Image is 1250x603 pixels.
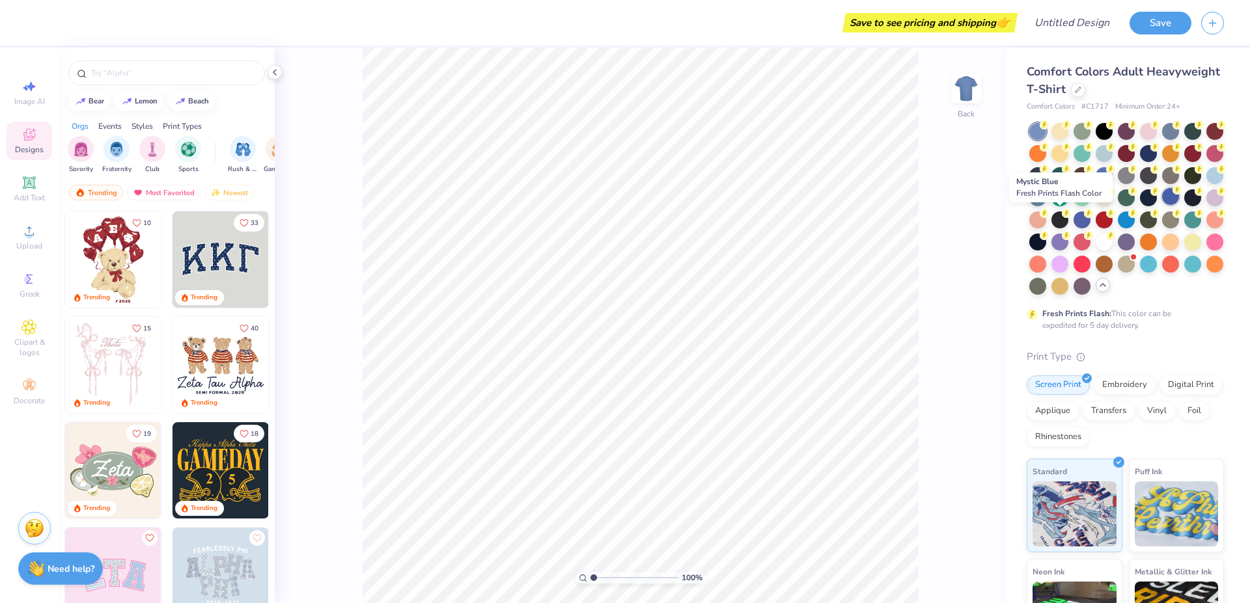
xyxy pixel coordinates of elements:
img: Sorority Image [74,142,89,157]
span: Sorority [69,165,93,174]
span: Comfort Colors [1027,101,1075,113]
div: Trending [191,293,217,302]
div: bear [89,98,104,105]
div: filter for Sports [175,136,201,174]
strong: Need help? [48,563,94,575]
img: 010ceb09-c6fc-40d9-b71e-e3f087f73ee6 [65,422,161,518]
button: Like [126,319,157,337]
img: Rush & Bid Image [236,142,251,157]
div: Vinyl [1139,401,1175,421]
button: bear [68,92,110,111]
img: Puff Ink [1135,481,1219,546]
input: Try "Alpha" [90,66,257,79]
button: Like [126,214,157,232]
img: a3be6b59-b000-4a72-aad0-0c575b892a6b [173,317,269,413]
img: Club Image [145,142,160,157]
button: filter button [264,136,294,174]
div: filter for Rush & Bid [228,136,258,174]
div: Most Favorited [127,185,201,200]
span: 18 [251,431,258,437]
div: Screen Print [1027,375,1090,395]
span: Club [145,165,160,174]
button: Like [234,425,264,442]
input: Untitled Design [1024,10,1120,36]
span: Neon Ink [1033,565,1064,578]
button: filter button [175,136,201,174]
span: 33 [251,220,258,226]
div: Trending [69,185,123,200]
img: 3b9aba4f-e317-4aa7-a679-c95a879539bd [173,211,269,308]
div: Newest [204,185,254,200]
div: beach [188,98,209,105]
span: Puff Ink [1135,464,1162,478]
span: Designs [15,144,44,155]
span: Image AI [14,96,45,107]
span: 100 % [682,572,702,583]
img: 83dda5b0-2158-48ca-832c-f6b4ef4c4536 [65,317,161,413]
div: This color can be expedited for 5 day delivery. [1042,308,1202,331]
div: Orgs [72,120,89,132]
span: # C1717 [1081,101,1109,113]
span: Clipart & logos [7,337,52,358]
div: Rhinestones [1027,427,1090,447]
button: lemon [115,92,163,111]
span: Sports [178,165,199,174]
span: 19 [143,431,151,437]
span: Add Text [14,193,45,203]
button: Like [126,425,157,442]
div: Print Types [163,120,202,132]
div: Transfers [1083,401,1135,421]
span: 15 [143,325,151,332]
div: Foil [1179,401,1210,421]
button: filter button [139,136,165,174]
button: Like [234,319,264,337]
button: filter button [102,136,132,174]
div: Trending [83,293,110,302]
button: Like [142,530,158,546]
img: Fraternity Image [109,142,124,157]
div: filter for Sorority [68,136,94,174]
img: e74243e0-e378-47aa-a400-bc6bcb25063a [161,211,257,308]
strong: Fresh Prints Flash: [1042,308,1111,319]
button: Save [1130,12,1191,34]
img: 2b704b5a-84f6-4980-8295-53d958423ff9 [268,422,365,518]
span: Upload [16,241,42,251]
button: Like [249,530,265,546]
img: edfb13fc-0e43-44eb-bea2-bf7fc0dd67f9 [268,211,365,308]
img: d6d5c6c6-9b9a-4053-be8a-bdf4bacb006d [161,422,257,518]
span: 👉 [996,14,1010,30]
img: b8819b5f-dd70-42f8-b218-32dd770f7b03 [173,422,269,518]
div: filter for Game Day [264,136,294,174]
img: trending.gif [75,188,85,197]
div: filter for Club [139,136,165,174]
span: Comfort Colors Adult Heavyweight T-Shirt [1027,64,1220,97]
span: Standard [1033,464,1067,478]
div: Trending [83,503,110,513]
img: Sports Image [181,142,196,157]
span: Fraternity [102,165,132,174]
span: Game Day [264,165,294,174]
img: 587403a7-0594-4a7f-b2bd-0ca67a3ff8dd [65,211,161,308]
img: trend_line.gif [175,98,186,105]
img: d12a98c7-f0f7-4345-bf3a-b9f1b718b86e [161,317,257,413]
div: Applique [1027,401,1079,421]
div: Trending [191,398,217,408]
span: Greek [20,289,40,299]
img: d12c9beb-9502-45c7-ae94-40b97fdd6040 [268,317,365,413]
div: Save to see pricing and shipping [846,13,1014,33]
div: filter for Fraternity [102,136,132,174]
div: Print Type [1027,349,1224,364]
span: Minimum Order: 24 + [1115,101,1180,113]
span: 10 [143,220,151,226]
button: beach [168,92,215,111]
img: most_fav.gif [133,188,143,197]
span: Decorate [14,395,45,406]
img: Back [953,75,979,101]
button: filter button [228,136,258,174]
img: Standard [1033,481,1117,546]
span: Metallic & Glitter Ink [1135,565,1212,578]
img: trend_line.gif [122,98,132,105]
div: Events [98,120,122,132]
div: Digital Print [1160,375,1223,395]
div: Styles [132,120,153,132]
